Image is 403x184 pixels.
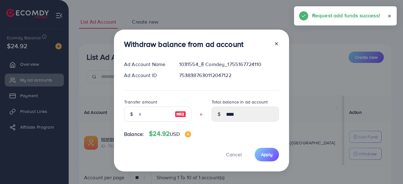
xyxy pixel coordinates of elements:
span: Balance: [124,131,144,138]
iframe: Chat [376,156,398,179]
h5: Request add funds success! [312,11,380,20]
div: Ad Account Name [119,61,174,68]
label: Transfer amount [124,99,157,105]
img: image [175,110,186,118]
button: Cancel [218,148,250,161]
h4: $24.92 [149,130,191,138]
div: Ad Account ID [119,72,174,79]
span: Cancel [226,151,242,158]
h3: Withdraw balance from ad account [124,40,243,49]
img: image [185,131,191,137]
span: Apply [261,151,273,158]
label: Total balance in ad account [212,99,268,105]
span: USD [170,131,179,137]
button: Apply [255,148,279,161]
div: 1031554_E Comdey_1755167724110 [174,61,284,68]
div: 7538387630112047122 [174,72,284,79]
